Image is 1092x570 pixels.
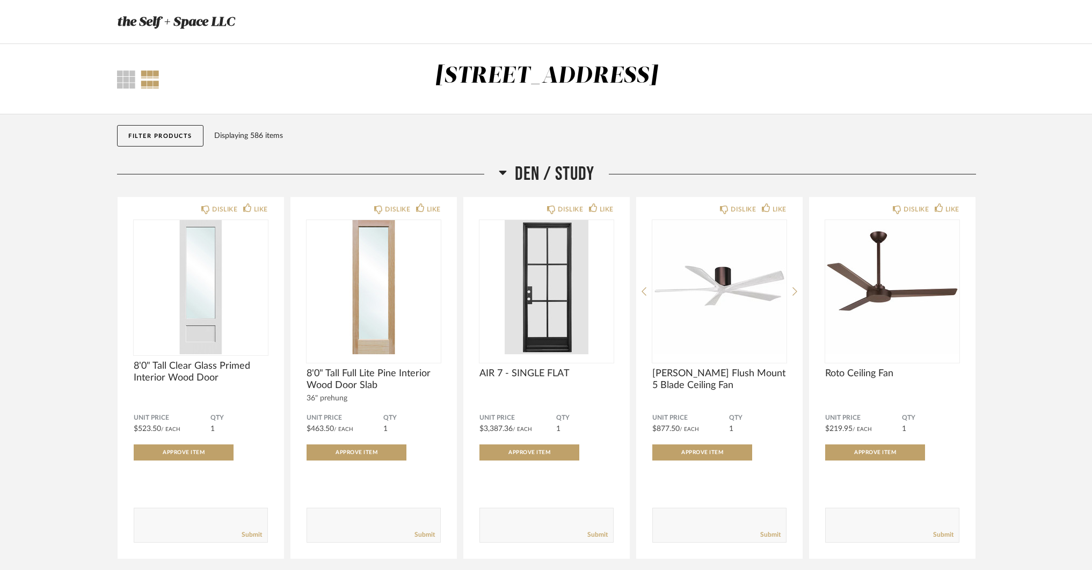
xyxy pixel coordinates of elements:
[479,220,614,354] div: 0
[652,425,680,433] span: $877.50
[383,425,388,433] span: 1
[242,530,262,539] a: Submit
[729,425,733,433] span: 1
[902,425,906,433] span: 1
[161,427,180,432] span: / Each
[600,204,614,215] div: LIKE
[134,444,234,461] button: Approve Item
[307,394,441,403] div: 36" prehung
[515,163,594,186] span: Den / Study
[479,444,579,461] button: Approve Item
[117,12,235,32] h3: the Self + Space LLC
[479,425,513,433] span: $3,387.36
[134,360,268,384] span: 8'0" Tall Clear Glass Primed Interior Wood Door
[307,368,441,391] span: 8'0" Tall Full Lite Pine Interior Wood Door Slab
[556,414,614,422] span: QTY
[508,450,550,455] span: Approve Item
[652,368,787,391] span: [PERSON_NAME] Flush Mount 5 Blade Ceiling Fan
[652,414,729,422] span: Unit Price
[731,204,756,215] div: DISLIKE
[945,204,959,215] div: LIKE
[825,414,902,422] span: Unit Price
[336,450,377,455] span: Approve Item
[134,220,268,354] img: undefined
[307,414,383,422] span: Unit Price
[587,530,608,539] a: Submit
[307,444,406,461] button: Approve Item
[383,414,441,422] span: QTY
[825,425,853,433] span: $219.95
[479,220,614,354] img: undefined
[652,220,787,354] div: 0
[214,130,971,142] div: Displaying 586 items
[825,444,925,461] button: Approve Item
[210,425,215,433] span: 1
[307,425,334,433] span: $463.50
[729,414,787,422] span: QTY
[652,444,752,461] button: Approve Item
[853,427,872,432] span: / Each
[681,450,723,455] span: Approve Item
[414,530,435,539] a: Submit
[825,368,959,379] span: Roto Ceiling Fan
[427,204,441,215] div: LIKE
[933,530,953,539] a: Submit
[825,220,959,354] img: undefined
[854,450,896,455] span: Approve Item
[307,220,441,354] img: undefined
[212,204,237,215] div: DISLIKE
[904,204,929,215] div: DISLIKE
[902,414,959,422] span: QTY
[825,220,959,354] div: 0
[652,220,787,354] img: undefined
[479,414,556,422] span: Unit Price
[334,427,353,432] span: / Each
[254,204,268,215] div: LIKE
[479,368,614,379] span: AIR 7 - SINGLE FLAT
[163,450,205,455] span: Approve Item
[558,204,583,215] div: DISLIKE
[134,425,161,433] span: $523.50
[760,530,781,539] a: Submit
[556,425,560,433] span: 1
[513,427,532,432] span: / Each
[680,427,699,432] span: / Each
[134,414,210,422] span: Unit Price
[385,204,410,215] div: DISLIKE
[117,125,203,147] button: Filter Products
[307,220,441,354] div: 0
[435,65,658,87] div: [STREET_ADDRESS]
[210,414,268,422] span: QTY
[773,204,787,215] div: LIKE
